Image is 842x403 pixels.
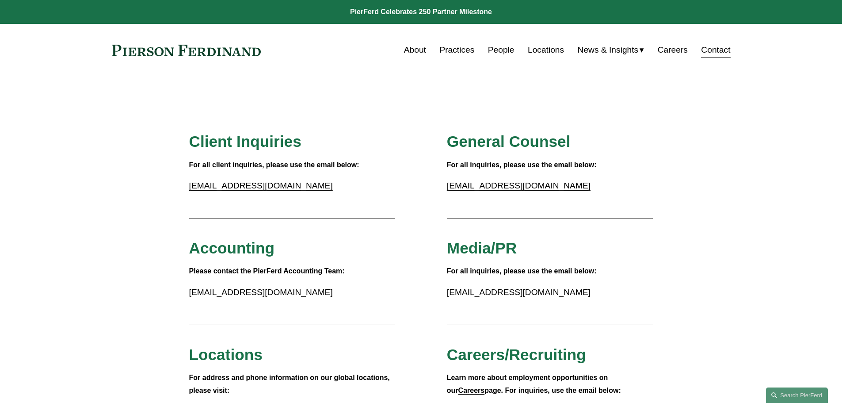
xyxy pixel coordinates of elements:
a: [EMAIL_ADDRESS][DOMAIN_NAME] [189,288,333,297]
a: [EMAIL_ADDRESS][DOMAIN_NAME] [447,181,591,190]
span: News & Insights [578,42,639,58]
strong: For all inquiries, please use the email below: [447,267,597,275]
a: About [404,42,426,58]
a: People [488,42,514,58]
strong: Learn more about employment opportunities on our [447,374,610,394]
strong: For all client inquiries, please use the email below: [189,161,359,169]
a: Search this site [766,388,828,403]
span: Careers/Recruiting [447,346,586,363]
span: Accounting [189,239,275,257]
a: [EMAIL_ADDRESS][DOMAIN_NAME] [447,288,591,297]
strong: page. For inquiries, use the email below: [484,387,621,394]
span: Media/PR [447,239,517,257]
strong: For all inquiries, please use the email below: [447,161,597,169]
span: General Counsel [447,133,571,150]
span: Client Inquiries [189,133,301,150]
strong: Please contact the PierFerd Accounting Team: [189,267,345,275]
a: Practices [439,42,474,58]
a: folder dropdown [578,42,644,58]
a: Careers [658,42,688,58]
a: [EMAIL_ADDRESS][DOMAIN_NAME] [189,181,333,190]
span: Locations [189,346,263,363]
a: Careers [458,387,485,394]
a: Contact [701,42,730,58]
a: Locations [528,42,564,58]
strong: For address and phone information on our global locations, please visit: [189,374,392,394]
